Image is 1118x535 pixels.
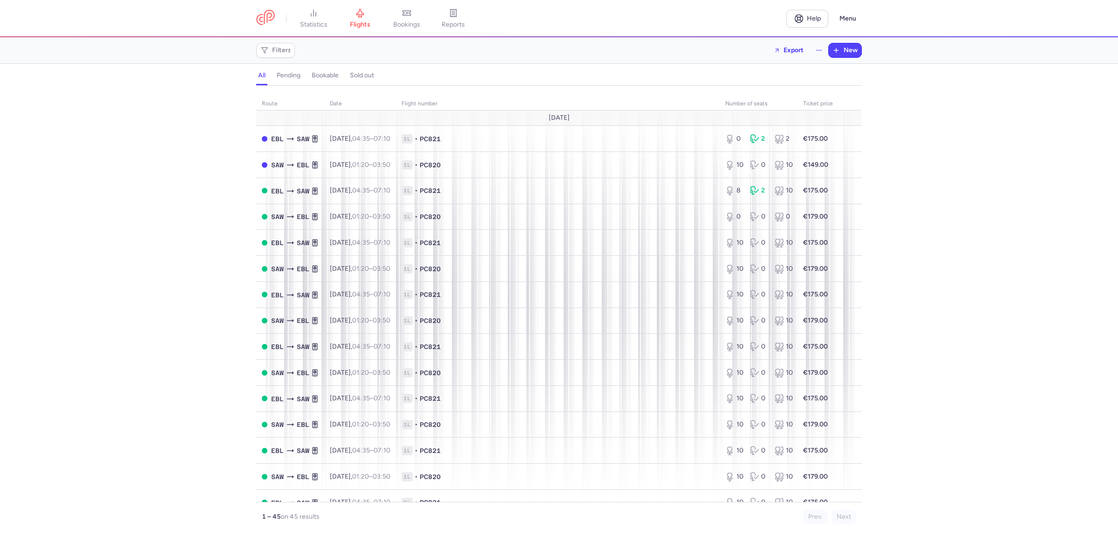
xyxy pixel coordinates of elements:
[271,316,284,326] span: SAW
[330,420,390,428] span: [DATE],
[330,239,390,247] span: [DATE],
[330,343,390,350] span: [DATE],
[844,47,858,54] span: New
[750,394,767,403] div: 0
[803,213,828,220] strong: €179.00
[775,212,792,221] div: 0
[725,290,743,299] div: 10
[271,472,284,482] span: SAW
[725,498,743,507] div: 10
[415,212,418,221] span: •
[803,420,828,428] strong: €179.00
[271,290,284,300] span: EBL
[784,47,804,54] span: Export
[374,290,390,298] time: 07:10
[352,420,369,428] time: 01:20
[297,316,309,326] span: EBL
[374,343,390,350] time: 07:10
[402,368,413,377] span: 1L
[271,368,284,378] span: SAW
[415,238,418,247] span: •
[420,420,441,429] span: PC820
[352,473,390,480] span: –
[775,134,792,144] div: 2
[383,8,430,29] a: bookings
[402,342,413,351] span: 1L
[297,472,309,482] span: EBL
[420,186,441,195] span: PC821
[402,186,413,195] span: 1L
[415,186,418,195] span: •
[402,264,413,274] span: 1L
[720,97,798,111] th: number of seats
[549,114,570,122] span: [DATE]
[374,135,390,143] time: 07:10
[352,135,370,143] time: 04:35
[803,394,828,402] strong: €175.00
[297,394,309,404] span: SAW
[374,186,390,194] time: 07:10
[725,134,743,144] div: 0
[750,160,767,170] div: 0
[402,316,413,325] span: 1L
[750,212,767,221] div: 0
[775,472,792,481] div: 10
[373,369,390,377] time: 03:50
[352,186,370,194] time: 04:35
[807,15,821,22] span: Help
[297,186,309,196] span: SAW
[352,239,390,247] span: –
[352,213,390,220] span: –
[725,394,743,403] div: 10
[374,239,390,247] time: 07:10
[330,473,390,480] span: [DATE],
[750,186,767,195] div: 2
[297,368,309,378] span: EBL
[415,316,418,325] span: •
[775,420,792,429] div: 10
[803,446,828,454] strong: €175.00
[297,238,309,248] span: SAW
[750,316,767,325] div: 0
[330,135,390,143] span: [DATE],
[803,135,828,143] strong: €175.00
[750,264,767,274] div: 0
[262,513,281,521] strong: 1 – 45
[352,213,369,220] time: 01:20
[352,239,370,247] time: 04:35
[393,21,420,29] span: bookings
[352,290,390,298] span: –
[420,316,441,325] span: PC820
[352,369,369,377] time: 01:20
[803,510,828,524] button: Prev.
[271,446,284,456] span: EBL
[352,161,390,169] span: –
[330,316,390,324] span: [DATE],
[725,420,743,429] div: 10
[786,10,828,27] a: Help
[750,368,767,377] div: 0
[803,186,828,194] strong: €175.00
[256,10,275,27] a: CitizenPlane red outlined logo
[352,420,390,428] span: –
[352,394,370,402] time: 04:35
[297,264,309,274] span: EBL
[352,265,369,273] time: 01:20
[402,394,413,403] span: 1L
[297,134,309,144] span: SAW
[750,290,767,299] div: 0
[803,316,828,324] strong: €179.00
[271,342,284,352] span: EBL
[420,446,441,455] span: PC821
[725,160,743,170] div: 10
[290,8,337,29] a: statistics
[402,160,413,170] span: 1L
[803,473,828,480] strong: €179.00
[330,265,390,273] span: [DATE],
[256,97,324,111] th: route
[725,472,743,481] div: 10
[271,134,284,144] span: EBL
[420,134,441,144] span: PC821
[725,186,743,195] div: 8
[750,238,767,247] div: 0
